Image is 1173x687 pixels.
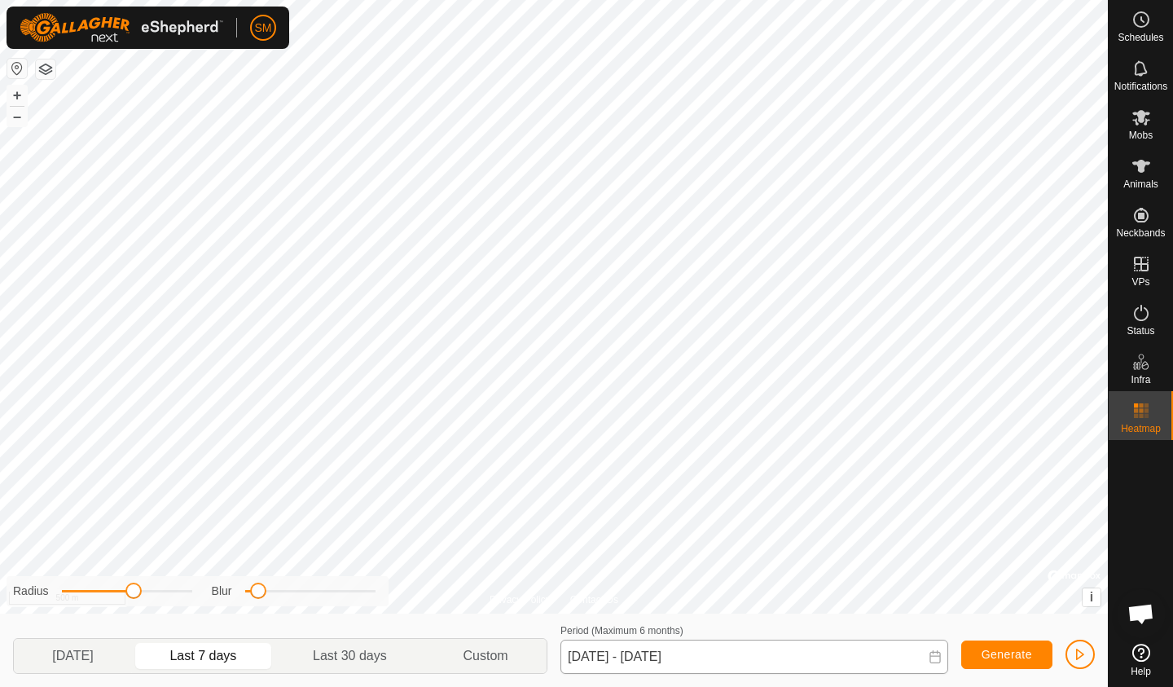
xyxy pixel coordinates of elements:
span: Custom [463,646,508,666]
span: Neckbands [1116,228,1165,238]
label: Radius [13,583,49,600]
button: Map Layers [36,59,55,79]
span: SM [255,20,272,37]
a: Open chat [1117,589,1166,638]
button: – [7,107,27,126]
button: Generate [961,641,1052,669]
span: Status [1127,326,1154,336]
span: Infra [1131,375,1150,385]
a: Contact Us [570,592,618,607]
label: Period (Maximum 6 months) [560,625,683,636]
button: Reset Map [7,59,27,78]
span: [DATE] [52,646,93,666]
span: i [1090,590,1093,604]
span: Notifications [1114,81,1167,91]
button: + [7,86,27,105]
span: Mobs [1129,130,1153,140]
span: Last 30 days [313,646,387,666]
label: Blur [212,583,232,600]
span: Heatmap [1121,424,1161,434]
img: Gallagher Logo [20,13,223,42]
span: Generate [982,648,1032,661]
span: Help [1131,667,1151,676]
span: Last 7 days [169,646,236,666]
span: Animals [1123,179,1158,189]
a: Privacy Policy [490,592,551,607]
span: VPs [1131,277,1149,287]
button: i [1083,588,1101,606]
a: Help [1109,637,1173,683]
span: Schedules [1118,33,1163,42]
